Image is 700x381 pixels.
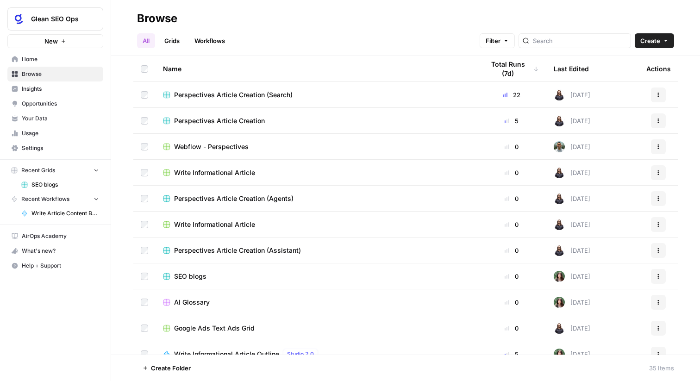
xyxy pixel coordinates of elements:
a: Grids [159,33,185,48]
span: Recent Workflows [21,195,69,203]
span: Perspectives Article Creation (Search) [174,90,293,100]
a: Write Informational Article OutlineStudio 2.0 [163,349,469,360]
div: [DATE] [554,115,590,126]
button: Recent Workflows [7,192,103,206]
span: SEO blogs [174,272,206,281]
span: Browse [22,70,99,78]
div: Browse [137,11,177,26]
div: [DATE] [554,193,590,204]
div: [DATE] [554,219,590,230]
span: Webflow - Perspectives [174,142,249,151]
input: Search [533,36,627,45]
button: Create [635,33,674,48]
a: SEO blogs [163,272,469,281]
a: All [137,33,155,48]
span: Write Article Content Brief (Agents) [31,209,99,218]
a: Workflows [189,33,231,48]
button: Create Folder [137,361,196,375]
div: 0 [484,220,539,229]
button: Workspace: Glean SEO Ops [7,7,103,31]
span: Google Ads Text Ads Grid [174,324,255,333]
div: Total Runs (7d) [484,56,539,81]
a: Webflow - Perspectives [163,142,469,151]
div: What's new? [8,244,103,258]
a: Perspectives Article Creation [163,116,469,125]
a: Perspectives Article Creation (Search) [163,90,469,100]
span: New [44,37,58,46]
span: Settings [22,144,99,152]
div: 22 [484,90,539,100]
a: Browse [7,67,103,81]
a: Perspectives Article Creation (Assistant) [163,246,469,255]
span: Insights [22,85,99,93]
div: 0 [484,324,539,333]
span: Create Folder [151,363,191,373]
div: Last Edited [554,56,589,81]
a: Home [7,52,103,67]
a: Insights [7,81,103,96]
span: Perspectives Article Creation (Agents) [174,194,294,203]
span: Usage [22,129,99,137]
a: Your Data [7,111,103,126]
div: 0 [484,246,539,255]
span: Home [22,55,99,63]
div: 0 [484,194,539,203]
div: 35 Items [649,363,674,373]
div: 5 [484,350,539,359]
img: pjjqhtlm6d3vtymkaxtpwkzeaz0z [554,323,565,334]
div: Actions [646,56,671,81]
span: Recent Grids [21,166,55,175]
a: Usage [7,126,103,141]
div: 0 [484,168,539,177]
button: New [7,34,103,48]
img: pjjqhtlm6d3vtymkaxtpwkzeaz0z [554,193,565,204]
img: pjjqhtlm6d3vtymkaxtpwkzeaz0z [554,167,565,178]
img: s91dr5uyxbqpg2czwscdalqhdn4p [554,271,565,282]
img: pjjqhtlm6d3vtymkaxtpwkzeaz0z [554,245,565,256]
div: [DATE] [554,323,590,334]
button: Filter [480,33,515,48]
span: SEO blogs [31,181,99,189]
a: SEO blogs [17,177,103,192]
div: 0 [484,272,539,281]
div: [DATE] [554,245,590,256]
span: Filter [486,36,500,45]
a: Write Informational Article [163,220,469,229]
span: Your Data [22,114,99,123]
div: [DATE] [554,167,590,178]
span: Create [640,36,660,45]
img: pjjqhtlm6d3vtymkaxtpwkzeaz0z [554,89,565,100]
div: 0 [484,142,539,151]
div: [DATE] [554,141,590,152]
span: Help + Support [22,262,99,270]
img: pjjqhtlm6d3vtymkaxtpwkzeaz0z [554,115,565,126]
a: Write Informational Article [163,168,469,177]
div: [DATE] [554,297,590,308]
button: What's new? [7,244,103,258]
span: Studio 2.0 [287,350,314,358]
span: Perspectives Article Creation (Assistant) [174,246,301,255]
a: Opportunities [7,96,103,111]
div: [DATE] [554,349,590,360]
span: AI Glossary [174,298,210,307]
div: [DATE] [554,89,590,100]
span: Glean SEO Ops [31,14,87,24]
a: Google Ads Text Ads Grid [163,324,469,333]
img: s91dr5uyxbqpg2czwscdalqhdn4p [554,349,565,360]
span: AirOps Academy [22,232,99,240]
a: Write Article Content Brief (Agents) [17,206,103,221]
span: Opportunities [22,100,99,108]
div: [DATE] [554,271,590,282]
button: Recent Grids [7,163,103,177]
a: Perspectives Article Creation (Agents) [163,194,469,203]
div: Name [163,56,469,81]
img: Glean SEO Ops Logo [11,11,27,27]
a: Settings [7,141,103,156]
div: 5 [484,116,539,125]
a: AI Glossary [163,298,469,307]
button: Help + Support [7,258,103,273]
span: Perspectives Article Creation [174,116,265,125]
span: Write Informational Article [174,220,255,229]
img: pjjqhtlm6d3vtymkaxtpwkzeaz0z [554,219,565,230]
img: 7oyuv3ifi7r7kjuuikdoxwg5y4tv [554,141,565,152]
